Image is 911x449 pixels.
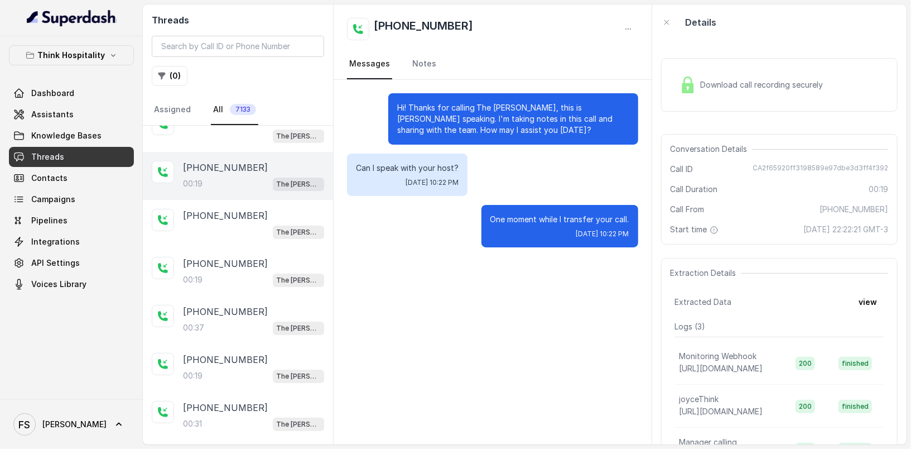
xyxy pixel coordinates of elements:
[183,401,268,414] p: [PHONE_NUMBER]
[31,173,68,184] span: Contacts
[374,18,473,40] h2: [PHONE_NUMBER]
[671,164,693,175] span: Call ID
[276,323,321,334] p: The [PERSON_NAME]
[152,66,187,86] button: (0)
[183,178,203,189] p: 00:19
[276,227,321,238] p: The [PERSON_NAME]
[152,36,324,57] input: Search by Call ID or Phone Number
[406,178,459,187] span: [DATE] 10:22 PM
[38,49,105,62] p: Think Hospitality
[183,353,268,366] p: [PHONE_NUMBER]
[31,88,74,99] span: Dashboard
[31,215,68,226] span: Pipelines
[183,322,204,333] p: 00:37
[679,407,763,416] span: [URL][DOMAIN_NAME]
[9,83,134,103] a: Dashboard
[679,351,757,362] p: Monitoring Webhook
[671,184,718,195] span: Call Duration
[9,147,134,167] a: Threads
[27,9,117,27] img: light.svg
[276,371,321,382] p: The [PERSON_NAME]
[576,230,629,238] span: [DATE] 10:22 PM
[356,163,459,174] p: Can I speak with your host?
[679,364,763,373] span: [URL][DOMAIN_NAME]
[9,232,134,252] a: Integrations
[347,49,638,79] nav: Tabs
[19,419,31,431] text: FS
[671,224,721,235] span: Start time
[183,161,268,174] p: [PHONE_NUMBER]
[679,437,738,448] p: Manager calling
[9,211,134,231] a: Pipelines
[838,400,872,413] span: finished
[42,419,107,430] span: [PERSON_NAME]
[211,95,258,125] a: All7133
[31,109,74,120] span: Assistants
[686,16,717,29] p: Details
[183,209,268,222] p: [PHONE_NUMBER]
[410,49,438,79] a: Notes
[9,126,134,146] a: Knowledge Bases
[9,189,134,209] a: Campaigns
[183,274,203,285] p: 00:19
[9,168,134,188] a: Contacts
[803,224,888,235] span: [DATE] 22:22:21 GMT-3
[671,144,752,155] span: Conversation Details
[852,292,884,312] button: view
[183,257,268,270] p: [PHONE_NUMBER]
[276,179,321,190] p: The [PERSON_NAME]
[679,394,719,405] p: joyceThink
[276,275,321,286] p: The [PERSON_NAME]
[675,321,884,332] p: Logs ( 3 )
[490,214,629,225] p: One moment while I transfer your call.
[152,95,324,125] nav: Tabs
[701,79,828,90] span: Download call recording securely
[183,305,268,318] p: [PHONE_NUMBER]
[869,184,888,195] span: 00:19
[183,370,203,381] p: 00:19
[276,419,321,430] p: The [PERSON_NAME]
[9,274,134,294] a: Voices Library
[397,102,629,136] p: Hi! Thanks for calling The [PERSON_NAME], this is [PERSON_NAME] speaking. I'm taking notes in thi...
[152,13,324,27] h2: Threads
[820,204,888,215] span: [PHONE_NUMBER]
[796,400,815,413] span: 200
[152,95,193,125] a: Assigned
[796,357,815,370] span: 200
[230,104,256,115] span: 7133
[679,77,696,93] img: Lock Icon
[31,151,64,163] span: Threads
[347,49,392,79] a: Messages
[31,236,80,247] span: Integrations
[31,279,86,290] span: Voices Library
[838,357,872,370] span: finished
[675,297,732,308] span: Extracted Data
[671,268,741,279] span: Extraction Details
[9,253,134,273] a: API Settings
[9,409,134,440] a: [PERSON_NAME]
[31,130,102,141] span: Knowledge Bases
[31,257,80,269] span: API Settings
[183,418,202,429] p: 00:31
[671,204,705,215] span: Call From
[31,194,75,205] span: Campaigns
[753,164,888,175] span: CA2f65920ff3198589e97dbe3d3ff4f392
[9,104,134,125] a: Assistants
[9,45,134,65] button: Think Hospitality
[276,131,321,142] p: The [PERSON_NAME]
